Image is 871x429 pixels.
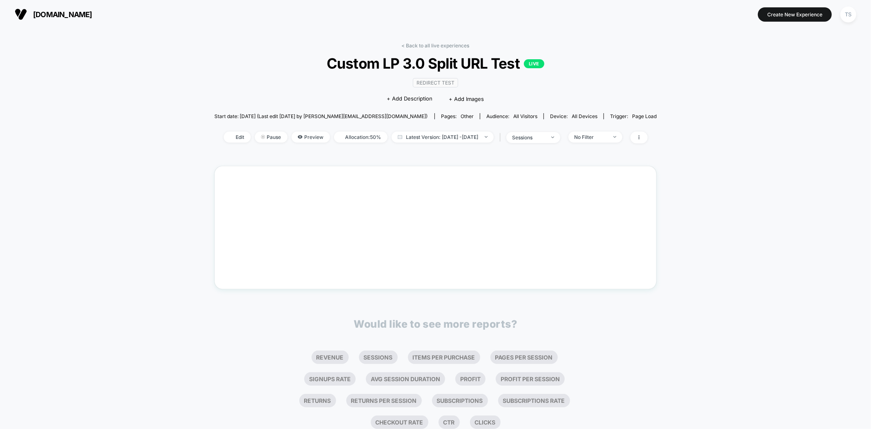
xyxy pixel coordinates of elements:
span: Preview [292,132,330,143]
li: Pages Per Session [490,351,558,364]
button: Create New Experience [758,7,832,22]
li: Subscriptions [432,394,488,407]
span: | [498,132,506,143]
p: Would like to see more reports? [354,318,517,330]
li: Items Per Purchase [408,351,480,364]
span: Allocation: 50% [334,132,388,143]
div: Pages: [441,113,474,119]
li: Checkout Rate [371,416,428,429]
div: No Filter [575,134,607,140]
li: Revenue [312,351,349,364]
li: Profit [455,372,486,386]
span: Page Load [632,113,657,119]
li: Avg Session Duration [366,372,445,386]
li: Sessions [359,351,398,364]
li: Returns Per Session [346,394,422,407]
img: calendar [398,135,402,139]
a: < Back to all live experiences [402,42,470,49]
div: Audience: [486,113,537,119]
li: Signups Rate [304,372,356,386]
span: + Add Description [387,95,433,103]
span: Custom LP 3.0 Split URL Test [236,55,635,72]
img: end [261,135,265,139]
li: Clicks [470,416,501,429]
span: Edit [224,132,251,143]
span: Start date: [DATE] (Last edit [DATE] by [PERSON_NAME][EMAIL_ADDRESS][DOMAIN_NAME]) [214,113,428,119]
div: Trigger: [610,113,657,119]
span: Pause [255,132,287,143]
li: Returns [299,394,336,407]
button: TS [838,6,859,23]
li: Profit Per Session [496,372,565,386]
div: TS [840,7,856,22]
button: [DOMAIN_NAME] [12,8,95,21]
span: All Visitors [513,113,537,119]
span: [DOMAIN_NAME] [33,10,92,19]
span: + Add Images [449,96,484,102]
span: Latest Version: [DATE] - [DATE] [392,132,494,143]
span: other [461,113,474,119]
span: all devices [572,113,597,119]
span: Device: [544,113,604,119]
img: Visually logo [15,8,27,20]
li: Subscriptions Rate [498,394,570,407]
span: Redirect Test [413,78,458,87]
img: end [613,136,616,138]
img: end [551,136,554,138]
li: Ctr [439,416,460,429]
div: sessions [512,134,545,141]
img: end [485,136,488,138]
p: LIVE [524,59,544,68]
